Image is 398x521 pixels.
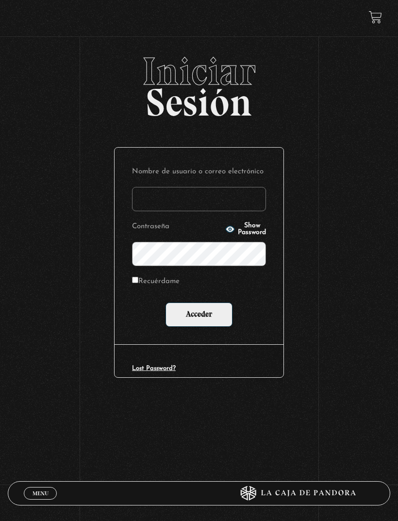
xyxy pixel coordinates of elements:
[132,277,138,283] input: Recuérdame
[29,499,52,505] span: Cerrar
[132,220,222,234] label: Contraseña
[369,10,382,23] a: View your shopping cart
[225,222,266,236] button: Show Password
[8,52,390,91] span: Iniciar
[238,222,266,236] span: Show Password
[132,165,266,179] label: Nombre de usuario o correo electrónico
[132,365,176,371] a: Lost Password?
[166,303,232,327] input: Acceder
[8,52,390,114] h2: Sesión
[132,275,180,289] label: Recuérdame
[33,490,49,496] span: Menu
